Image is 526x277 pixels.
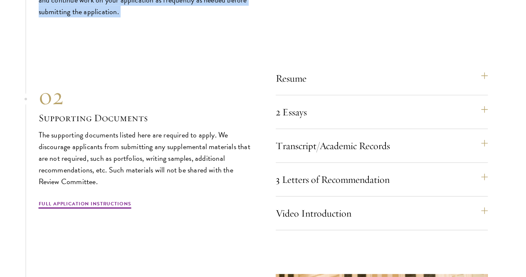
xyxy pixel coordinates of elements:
p: The supporting documents listed here are required to apply. We discourage applicants from submitt... [39,129,251,187]
button: Resume [276,68,488,88]
a: Full Application Instructions [39,200,131,210]
button: 3 Letters of Recommendation [276,170,488,190]
button: 2 Essays [276,102,488,122]
h3: Supporting Documents [39,111,251,125]
button: Transcript/Academic Records [276,136,488,156]
button: Video Introduction [276,203,488,223]
div: 02 [39,82,251,111]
